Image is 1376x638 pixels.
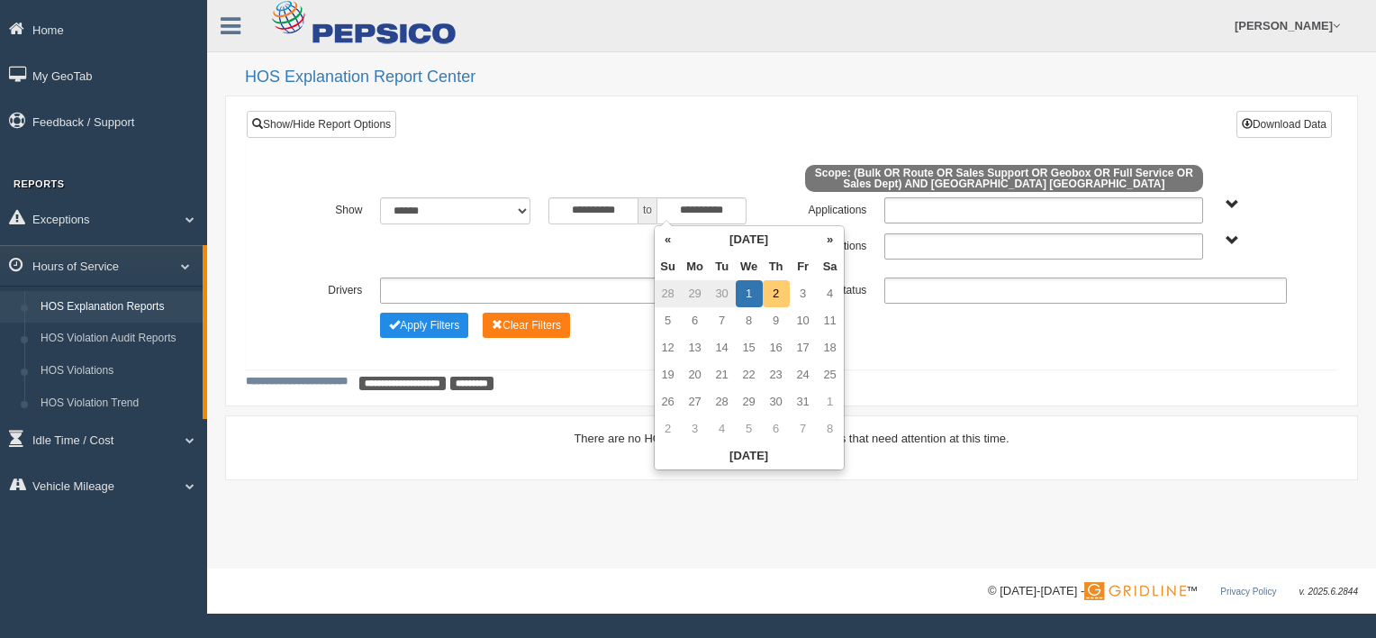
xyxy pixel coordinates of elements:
td: 3 [790,280,817,307]
th: Fr [790,253,817,280]
td: 30 [763,388,790,415]
td: 18 [817,334,844,361]
a: HOS Violation Trend [32,387,203,420]
td: 19 [655,361,682,388]
th: Th [763,253,790,280]
span: to [638,197,656,224]
td: 15 [736,334,763,361]
td: 27 [682,388,709,415]
label: Show [287,197,371,219]
a: HOS Explanation Reports [32,291,203,324]
td: 1 [736,280,763,307]
td: 30 [709,280,736,307]
td: 4 [709,415,736,442]
td: 14 [709,334,736,361]
td: 28 [709,388,736,415]
button: Change Filter Options [483,313,570,338]
td: 5 [655,307,682,334]
img: Gridline [1084,582,1186,600]
td: 3 [682,415,709,442]
td: 28 [655,280,682,307]
td: 11 [817,307,844,334]
div: There are no HOS Violations or Explanation Reports that need attention at this time. [246,430,1337,447]
td: 20 [682,361,709,388]
span: Scope: (Bulk OR Route OR Sales Support OR Geobox OR Full Service OR Sales Dept) AND [GEOGRAPHIC_D... [805,165,1203,192]
td: 9 [763,307,790,334]
span: v. 2025.6.2844 [1299,587,1358,597]
th: Su [655,253,682,280]
a: Show/Hide Report Options [247,111,396,138]
a: HOS Violation Audit Reports [32,323,203,355]
td: 31 [790,388,817,415]
th: « [655,226,682,253]
td: 22 [736,361,763,388]
button: Change Filter Options [380,313,468,338]
td: 17 [790,334,817,361]
th: Mo [682,253,709,280]
td: 16 [763,334,790,361]
td: 7 [790,415,817,442]
td: 1 [817,388,844,415]
td: 8 [736,307,763,334]
th: We [736,253,763,280]
label: Drivers [287,278,371,299]
td: 26 [655,388,682,415]
td: 2 [763,280,790,307]
td: 21 [709,361,736,388]
td: 4 [817,280,844,307]
td: 5 [736,415,763,442]
th: Sa [817,253,844,280]
th: [DATE] [682,226,817,253]
h2: HOS Explanation Report Center [245,68,1358,87]
td: 6 [682,307,709,334]
td: 10 [790,307,817,334]
th: [DATE] [655,442,844,469]
td: 29 [682,280,709,307]
th: Tu [709,253,736,280]
td: 8 [817,415,844,442]
td: 13 [682,334,709,361]
td: 12 [655,334,682,361]
td: 24 [790,361,817,388]
div: © [DATE]-[DATE] - ™ [988,582,1358,601]
td: 23 [763,361,790,388]
a: HOS Violations [32,355,203,387]
button: Download Data [1236,111,1332,138]
td: 7 [709,307,736,334]
label: Applications [792,197,875,219]
td: 6 [763,415,790,442]
td: 25 [817,361,844,388]
td: 29 [736,388,763,415]
a: Privacy Policy [1220,587,1276,597]
th: » [817,226,844,253]
td: 2 [655,415,682,442]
